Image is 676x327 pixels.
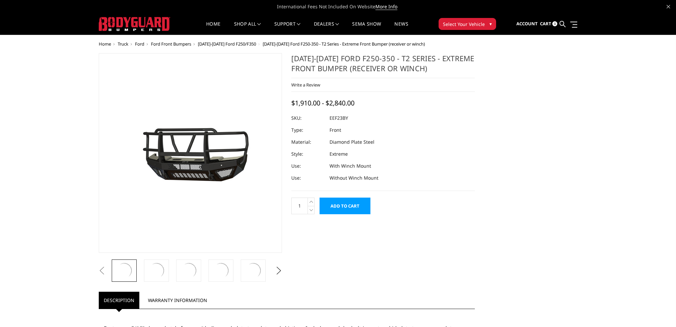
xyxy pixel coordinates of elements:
span: Account [516,21,538,27]
span: Select Your Vehicle [443,21,485,28]
img: 2023-2025 Ford F250-350 - T2 Series - Extreme Front Bumper (receiver or winch) [180,261,198,280]
a: SEMA Show [352,22,381,35]
a: Warranty Information [143,292,212,309]
a: Description [99,292,139,309]
a: Home [206,22,220,35]
a: Cart 0 [540,15,557,33]
a: News [394,22,408,35]
a: Dealers [314,22,339,35]
dt: Type: [291,124,325,136]
button: Previous [97,266,107,276]
dt: SKU: [291,112,325,124]
a: shop all [234,22,261,35]
img: 2023-2025 Ford F250-350 - T2 Series - Extreme Front Bumper (receiver or winch) [115,261,133,280]
a: Account [516,15,538,33]
button: Next [274,266,284,276]
span: $1,910.00 - $2,840.00 [291,98,354,107]
a: 2023-2025 Ford F250-350 - T2 Series - Extreme Front Bumper (receiver or winch) [99,53,282,253]
a: Write a Review [291,82,320,88]
a: Support [274,22,301,35]
img: 2023-2025 Ford F250-350 - T2 Series - Extreme Front Bumper (receiver or winch) [107,107,273,200]
span: 0 [552,21,557,26]
input: Add to Cart [320,198,370,214]
h1: [DATE]-[DATE] Ford F250-350 - T2 Series - Extreme Front Bumper (receiver or winch) [291,53,475,78]
dd: Front [330,124,341,136]
a: Home [99,41,111,47]
dd: Without Winch Mount [330,172,378,184]
img: BODYGUARD BUMPERS [99,17,170,31]
dt: Use: [291,172,325,184]
a: [DATE]-[DATE] Ford F250/F350 [198,41,256,47]
img: 2023-2025 Ford F250-350 - T2 Series - Extreme Front Bumper (receiver or winch) [147,261,166,280]
dd: EEF23BY [330,112,348,124]
img: 2023-2025 Ford F250-350 - T2 Series - Extreme Front Bumper (receiver or winch) [244,261,262,280]
span: Cart [540,21,551,27]
a: More Info [375,3,397,10]
dt: Material: [291,136,325,148]
a: Truck [118,41,128,47]
a: Ford Front Bumpers [151,41,191,47]
span: [DATE]-[DATE] Ford F250-350 - T2 Series - Extreme Front Bumper (receiver or winch) [263,41,425,47]
span: ▾ [489,20,492,27]
dd: With Winch Mount [330,160,371,172]
dd: Diamond Plate Steel [330,136,374,148]
button: Select Your Vehicle [439,18,496,30]
a: Ford [135,41,144,47]
dt: Use: [291,160,325,172]
img: 2023-2025 Ford F250-350 - T2 Series - Extreme Front Bumper (receiver or winch) [212,261,230,280]
dd: Extreme [330,148,348,160]
dt: Style: [291,148,325,160]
